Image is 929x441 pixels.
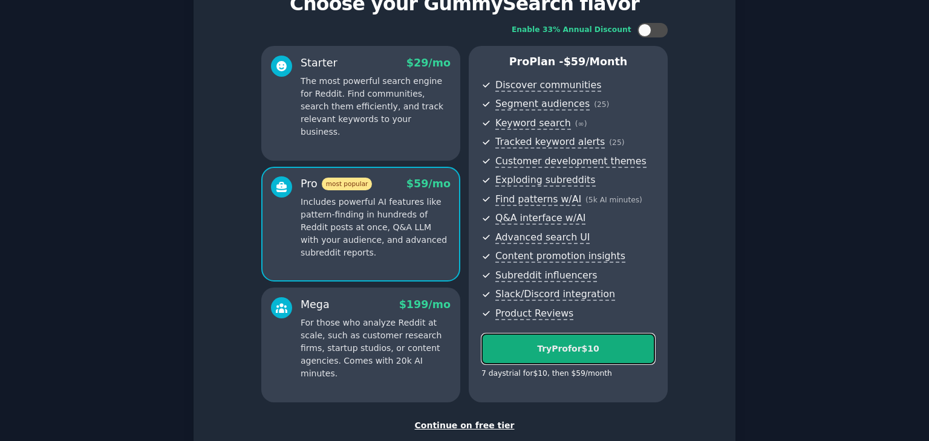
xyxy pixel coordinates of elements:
span: Product Reviews [495,307,573,320]
div: Enable 33% Annual Discount [512,25,631,36]
span: Content promotion insights [495,250,625,263]
div: 7 days trial for $10 , then $ 59 /month [481,369,612,379]
span: $ 199 /mo [399,298,451,311]
span: Tracked keyword alerts [495,136,605,149]
div: Mega [301,297,330,312]
span: most popular [322,178,373,190]
div: Continue on free tier [206,419,723,432]
span: $ 29 /mo [406,57,451,69]
span: Segment audiences [495,98,590,111]
span: ( 25 ) [609,138,624,147]
button: TryProfor$10 [481,333,655,364]
span: Q&A interface w/AI [495,212,585,225]
div: Try Pro for $10 [482,343,654,355]
span: $ 59 /month [564,56,628,68]
span: Keyword search [495,117,571,130]
p: Pro Plan - [481,54,655,69]
p: For those who analyze Reddit at scale, such as customer research firms, startup studios, or conte... [301,317,451,380]
span: Customer development themes [495,155,647,168]
span: ( 5k AI minutes ) [585,196,642,204]
span: ( 25 ) [594,100,609,109]
span: ( ∞ ) [575,120,587,128]
div: Pro [301,176,372,192]
p: The most powerful search engine for Reddit. Find communities, search them efficiently, and track ... [301,75,451,138]
span: Subreddit influencers [495,269,597,282]
span: $ 59 /mo [406,178,451,190]
span: Discover communities [495,79,601,92]
span: Exploding subreddits [495,174,595,187]
div: Starter [301,56,337,71]
span: Advanced search UI [495,231,590,244]
p: Includes powerful AI features like pattern-finding in hundreds of Reddit posts at once, Q&A LLM w... [301,196,451,259]
span: Find patterns w/AI [495,193,581,206]
span: Slack/Discord integration [495,288,615,301]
